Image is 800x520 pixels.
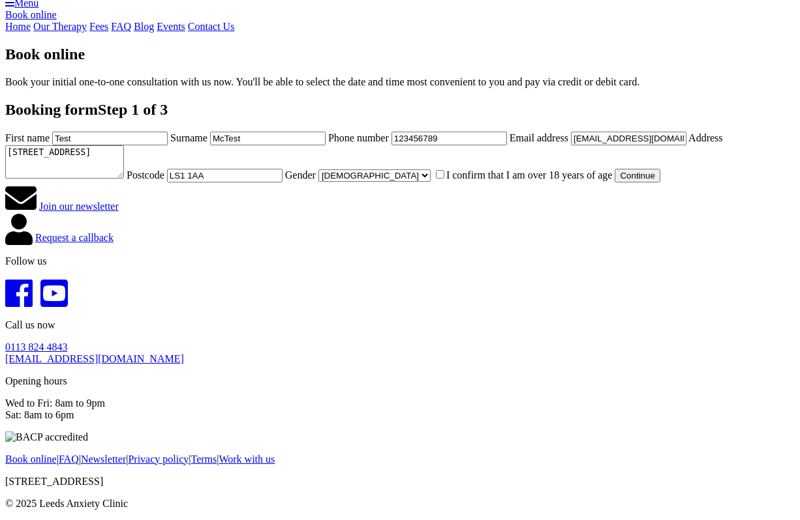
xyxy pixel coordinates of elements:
[81,454,126,465] a: Newsletter
[5,375,795,387] p: Opening hours
[5,21,31,32] a: Home
[5,476,795,487] p: [STREET_ADDRESS]
[33,21,87,32] a: Our Therapy
[128,454,189,465] a: Privacy policy
[5,498,795,510] p: © 2025 Leeds Anxiety Clinic
[615,169,660,182] button: Continue
[5,296,33,307] a: Facebook
[39,201,119,212] a: Join our newsletter
[35,232,114,243] a: Request a callback
[328,132,389,143] label: Phone number
[5,397,795,421] p: Wed to Fri: 8am to 9pm Sat: 8am to 6pm
[5,145,124,179] textarea: [STREET_ADDRESS]
[59,454,79,465] a: FAQ
[5,255,795,267] p: Follow us
[40,278,68,309] i: YouTube
[688,132,722,143] label: Address
[191,454,217,465] a: Terms
[89,21,108,32] a: Fees
[134,21,154,32] a: Blog
[5,454,795,465] p: | | | | |
[433,169,613,181] label: I confirm that I am over 18 years of age
[5,341,67,353] a: 0113 824 4843
[170,132,208,143] label: Surname
[188,21,235,32] a: Contact Us
[5,431,88,443] img: BACP accredited
[5,454,57,465] a: Book online
[5,76,795,88] p: Book your initial one-to-one consultation with us now. You'll be able to select the date and time...
[40,296,68,307] a: YouTube
[5,9,57,20] a: Book online
[510,132,568,143] label: Email address
[219,454,275,465] a: Work with us
[436,170,444,179] input: I confirm that I am over 18 years of age
[111,21,131,32] a: FAQ
[5,319,795,331] p: Call us now
[285,169,316,181] label: Gender
[5,278,33,309] i: Facebook
[5,353,184,364] a: [EMAIL_ADDRESS][DOMAIN_NAME]
[98,101,168,118] span: Step 1 of 3
[5,101,795,119] h2: Booking form
[157,21,185,32] a: Events
[127,169,164,181] label: Postcode
[5,46,795,63] h1: Book online
[5,132,50,143] label: First name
